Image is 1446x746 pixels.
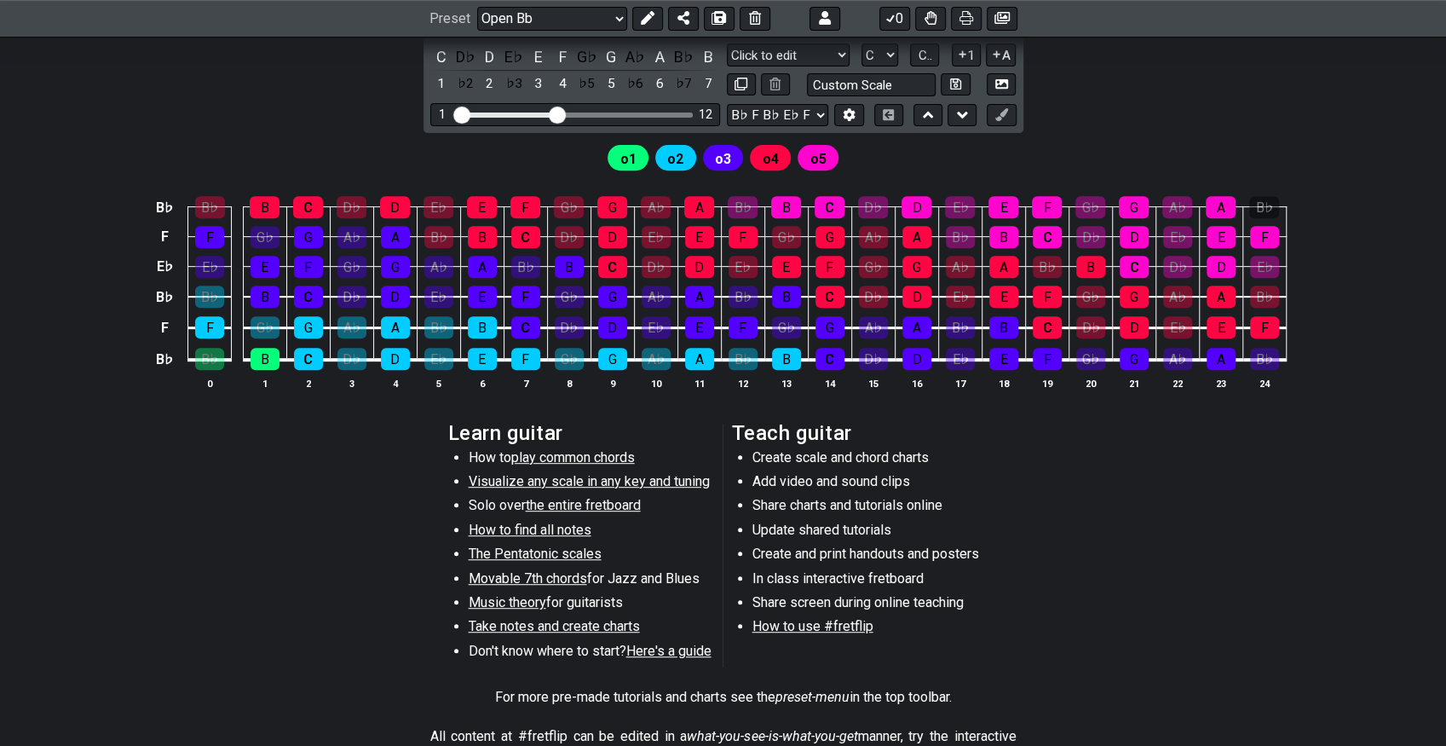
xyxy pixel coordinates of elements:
[1076,226,1105,248] div: D♭
[454,72,476,95] div: toggle scale degree
[468,348,497,370] div: E
[430,45,452,68] div: toggle pitch class
[752,521,995,545] li: Update shared tutorials
[417,374,460,392] th: 5
[526,497,641,513] span: the entire fretboard
[1033,286,1062,308] div: F
[808,374,851,392] th: 14
[195,226,224,248] div: F
[815,348,844,370] div: C
[598,286,627,308] div: G
[704,7,735,31] button: Save As (makes a copy)
[772,226,801,248] div: G♭
[1033,256,1062,278] div: B♭
[946,226,975,248] div: B♭
[195,348,224,370] div: B♭
[448,424,715,442] h2: Learn guitar
[687,728,857,744] em: what-you-see-is-what-you-get
[469,473,710,489] span: Visualize any scale in any key and tuning
[910,43,939,67] button: C..
[727,104,828,127] select: Tuning
[188,374,232,392] th: 0
[527,72,550,95] div: toggle scale degree
[294,256,323,278] div: F
[251,286,279,308] div: B
[987,73,1016,96] button: Create Image
[648,72,671,95] div: toggle scale degree
[642,256,671,278] div: D♭
[727,73,756,96] button: Copy
[469,593,711,617] li: for guitarists
[642,286,671,308] div: A♭
[251,226,279,248] div: G♭
[902,196,931,218] div: D
[667,147,683,171] span: First enable full edit mode to edit
[761,73,790,96] button: Delete
[1120,348,1149,370] div: G
[1250,286,1279,308] div: B♭
[986,43,1016,67] button: A
[294,348,323,370] div: C
[381,316,410,338] div: A
[815,256,844,278] div: F
[294,286,323,308] div: C
[1025,374,1069,392] th: 19
[902,286,931,308] div: D
[551,72,573,95] div: toggle scale degree
[1250,226,1279,248] div: F
[648,45,671,68] div: toggle pitch class
[1155,374,1199,392] th: 22
[1163,226,1192,248] div: E♭
[294,226,323,248] div: G
[598,256,627,278] div: C
[625,72,647,95] div: toggle scale degree
[815,286,844,308] div: C
[153,252,176,281] td: E♭
[469,594,546,610] span: Music theory
[727,43,850,67] select: Scale
[555,316,584,338] div: D♭
[511,226,540,248] div: C
[439,107,446,122] div: 1
[834,104,863,127] button: Edit Tuning
[685,226,714,248] div: E
[153,193,176,223] td: B♭
[858,196,888,218] div: D♭
[330,374,373,392] th: 3
[989,286,1018,308] div: E
[600,72,622,95] div: toggle scale degree
[772,286,801,308] div: B
[454,45,476,68] div: toggle pitch class
[625,45,647,68] div: toggle pitch class
[809,7,840,31] button: Logout
[469,448,711,472] li: How to
[729,286,758,308] div: B♭
[153,281,176,312] td: B♭
[1033,348,1062,370] div: F
[469,570,711,593] li: for Jazz and Blues
[511,316,540,338] div: C
[697,45,719,68] div: toggle pitch class
[460,374,504,392] th: 6
[381,348,410,370] div: D
[697,72,719,95] div: toggle scale degree
[1249,196,1279,218] div: B♭
[989,256,1018,278] div: A
[1242,374,1286,392] th: 24
[945,196,975,218] div: E♭
[989,226,1018,248] div: B
[469,546,602,562] span: The Pentatonic scales
[951,7,982,31] button: Print
[685,316,714,338] div: E
[503,72,525,95] div: toggle scale degree
[430,103,720,126] div: Visible fret range
[337,256,366,278] div: G♭
[1120,286,1149,308] div: G
[1163,286,1192,308] div: A♭
[337,196,366,218] div: D♭
[752,448,995,472] li: Create scale and chord charts
[810,147,827,171] span: First enable full edit mode to edit
[946,256,975,278] div: A♭
[989,316,1018,338] div: B
[902,316,931,338] div: A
